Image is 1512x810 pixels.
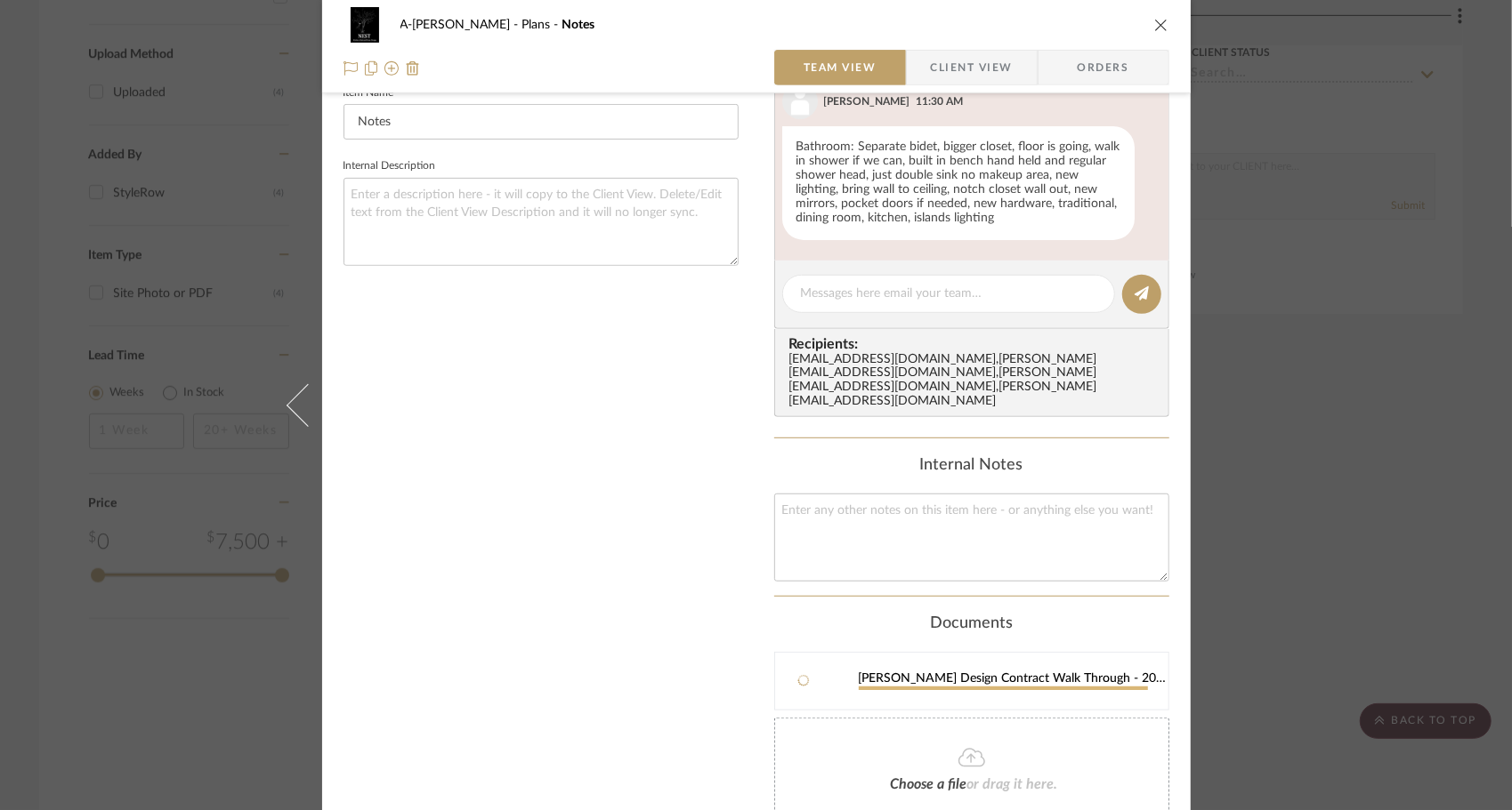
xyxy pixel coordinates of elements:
[562,19,595,31] span: Notes
[931,50,1013,85] span: Client View
[824,93,910,109] div: [PERSON_NAME]
[782,126,1135,240] div: Bathroom: Separate bidet, bigger closet, floor is going, walk in shower if we can, built in bench...
[859,672,1168,686] div: [PERSON_NAME] Design Contract Walk Through - 2025_08_11 10_28 CDT - Notes by [PERSON_NAME].pdf
[789,353,1161,410] div: [EMAIL_ADDRESS][DOMAIN_NAME] , [PERSON_NAME][EMAIL_ADDRESS][DOMAIN_NAME] , [PERSON_NAME][EMAIL_AD...
[804,50,877,85] span: Team View
[891,777,967,791] span: Choose a file
[1058,50,1149,85] span: Orders
[782,84,818,119] img: user_avatar.png
[967,777,1058,791] span: or drag it here.
[522,19,562,31] span: Plans
[774,614,1169,634] div: Documents
[789,336,1161,352] span: Recipients:
[775,653,832,710] img: img-processing-spinner.svg
[344,7,386,43] img: adf9e0bb-2d56-44cb-a739-b8657e8c46ce_48x40.jpg
[774,456,1169,476] div: Internal Notes
[344,89,394,98] label: Item Name
[344,162,436,171] label: Internal Description
[344,104,739,140] input: Enter Item Name
[406,61,420,76] img: Remove from project
[400,19,522,31] span: A-[PERSON_NAME]
[1153,17,1169,33] button: close
[917,93,964,109] div: 11:30 AM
